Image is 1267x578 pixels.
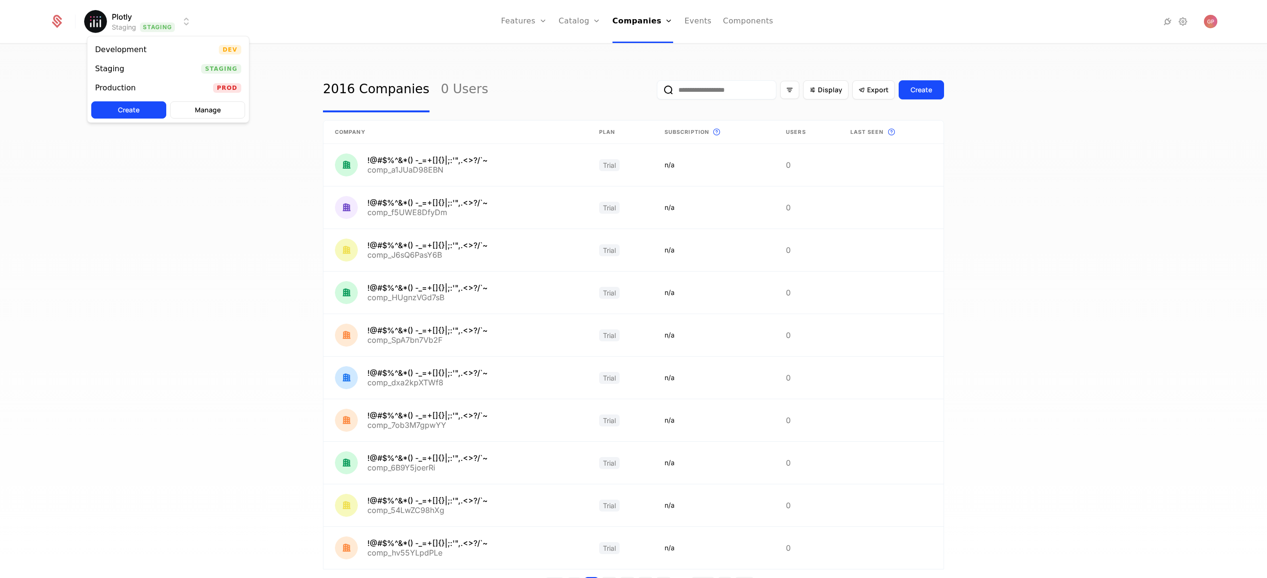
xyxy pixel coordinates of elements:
[95,46,147,54] div: Development
[87,36,249,123] div: Select environment
[219,45,241,55] span: Dev
[95,65,124,73] div: Staging
[95,84,136,92] div: Production
[91,101,166,119] button: Create
[170,101,245,119] button: Manage
[213,83,241,93] span: Prod
[201,64,241,74] span: Staging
